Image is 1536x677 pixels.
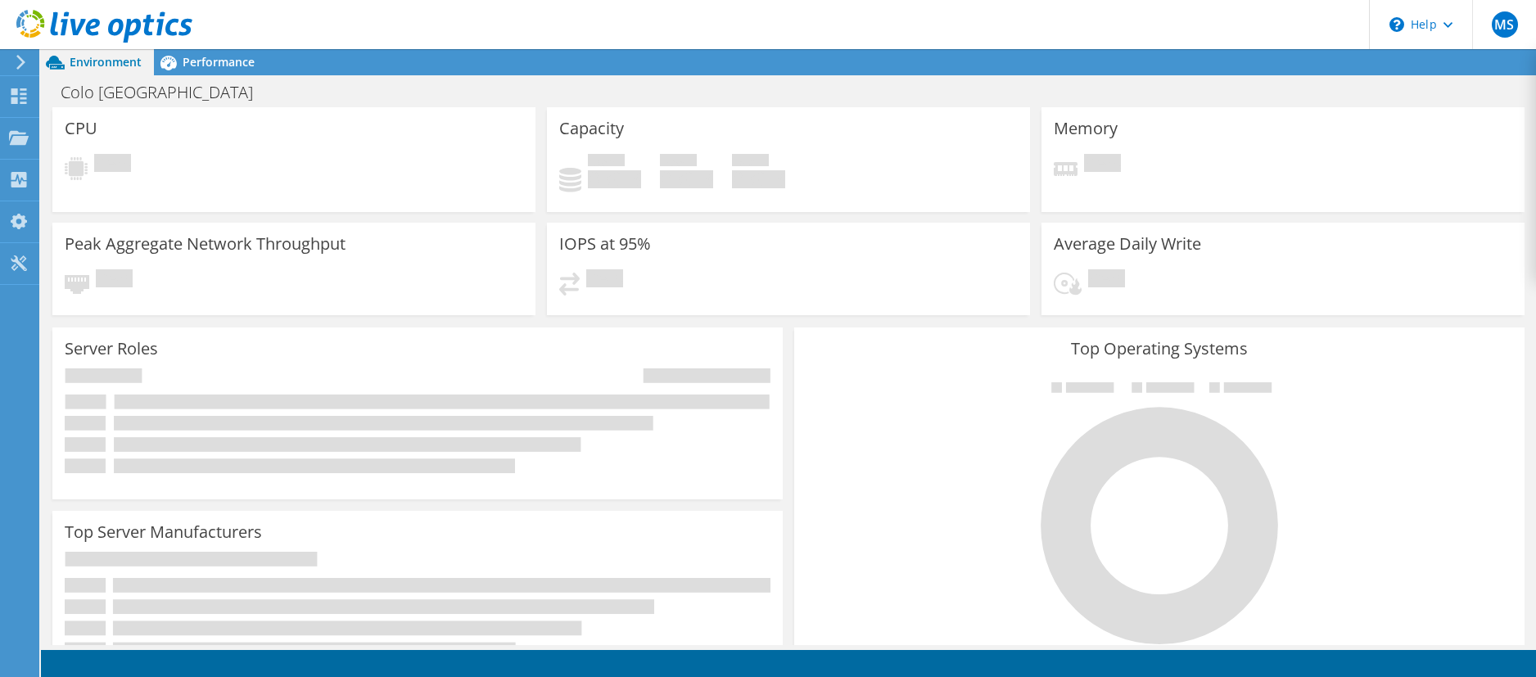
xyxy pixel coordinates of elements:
[1054,120,1118,138] h3: Memory
[1389,17,1404,32] svg: \n
[660,154,697,170] span: Free
[1088,269,1125,291] span: Pending
[70,54,142,70] span: Environment
[559,120,624,138] h3: Capacity
[1054,235,1201,253] h3: Average Daily Write
[65,340,158,358] h3: Server Roles
[586,269,623,291] span: Pending
[183,54,255,70] span: Performance
[65,120,97,138] h3: CPU
[660,170,713,188] h4: 0 GiB
[94,154,131,176] span: Pending
[65,235,346,253] h3: Peak Aggregate Network Throughput
[53,83,278,102] h1: Colo [GEOGRAPHIC_DATA]
[96,269,133,291] span: Pending
[732,154,769,170] span: Total
[732,170,785,188] h4: 0 GiB
[1492,11,1518,38] span: MS
[65,523,262,541] h3: Top Server Manufacturers
[806,340,1512,358] h3: Top Operating Systems
[588,170,641,188] h4: 0 GiB
[1084,154,1121,176] span: Pending
[559,235,651,253] h3: IOPS at 95%
[588,154,625,170] span: Used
